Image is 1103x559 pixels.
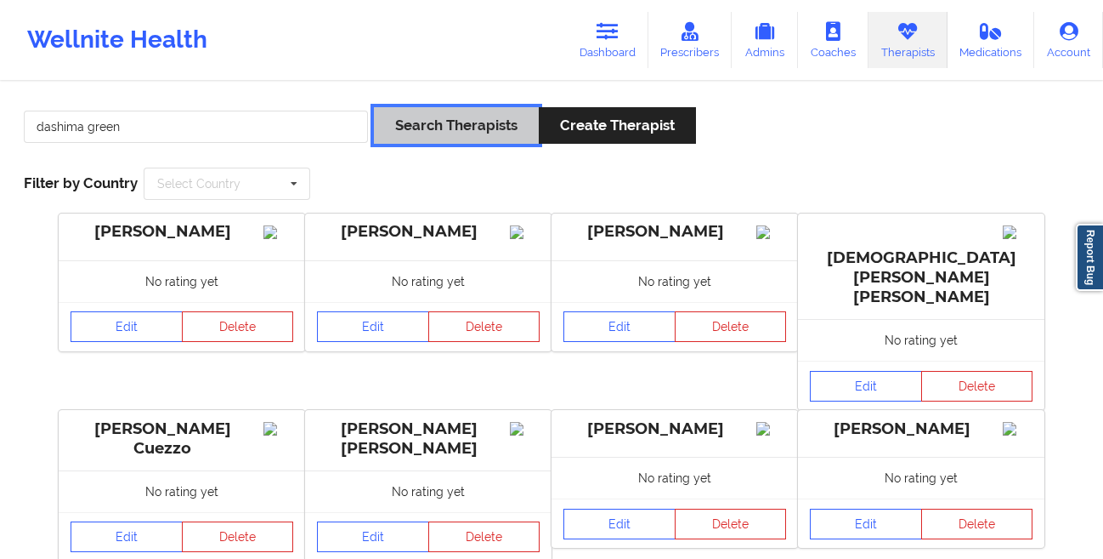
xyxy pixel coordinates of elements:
[563,419,786,439] div: [PERSON_NAME]
[71,311,183,342] a: Edit
[563,509,676,539] a: Edit
[59,260,305,302] div: No rating yet
[71,522,183,552] a: Edit
[732,12,798,68] a: Admins
[374,107,539,144] button: Search Therapists
[563,222,786,242] div: [PERSON_NAME]
[756,225,786,239] img: Image%2Fplaceholer-image.png
[798,319,1044,361] div: No rating yet
[1003,422,1032,436] img: Image%2Fplaceholer-image.png
[798,12,868,68] a: Coaches
[756,422,786,436] img: Image%2Fplaceholer-image.png
[71,419,293,459] div: [PERSON_NAME] Cuezzo
[921,371,1033,402] button: Delete
[510,225,540,239] img: Image%2Fplaceholer-image.png
[317,522,429,552] a: Edit
[428,522,540,552] button: Delete
[71,222,293,242] div: [PERSON_NAME]
[810,509,922,539] a: Edit
[305,471,551,512] div: No rating yet
[539,107,696,144] button: Create Therapist
[1003,225,1032,239] img: Image%2Fplaceholer-image.png
[24,174,138,191] span: Filter by Country
[947,12,1035,68] a: Medications
[551,260,798,302] div: No rating yet
[428,311,540,342] button: Delete
[157,178,240,190] div: Select Country
[868,12,947,68] a: Therapists
[317,222,540,242] div: [PERSON_NAME]
[648,12,733,68] a: Prescribers
[675,509,787,539] button: Delete
[551,457,798,499] div: No rating yet
[263,225,293,239] img: Image%2Fplaceholer-image.png
[798,457,1044,499] div: No rating yet
[921,509,1033,539] button: Delete
[510,422,540,436] img: Image%2Fplaceholer-image.png
[317,311,429,342] a: Edit
[567,12,648,68] a: Dashboard
[182,522,294,552] button: Delete
[263,422,293,436] img: Image%2Fplaceholer-image.png
[675,311,787,342] button: Delete
[24,111,368,143] input: Search Keywords
[563,311,676,342] a: Edit
[59,471,305,512] div: No rating yet
[305,260,551,302] div: No rating yet
[810,419,1032,439] div: [PERSON_NAME]
[317,419,540,459] div: [PERSON_NAME] [PERSON_NAME]
[1076,224,1103,291] a: Report Bug
[810,222,1032,307] div: [DEMOGRAPHIC_DATA][PERSON_NAME] [PERSON_NAME]
[182,311,294,342] button: Delete
[1034,12,1103,68] a: Account
[810,371,922,402] a: Edit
